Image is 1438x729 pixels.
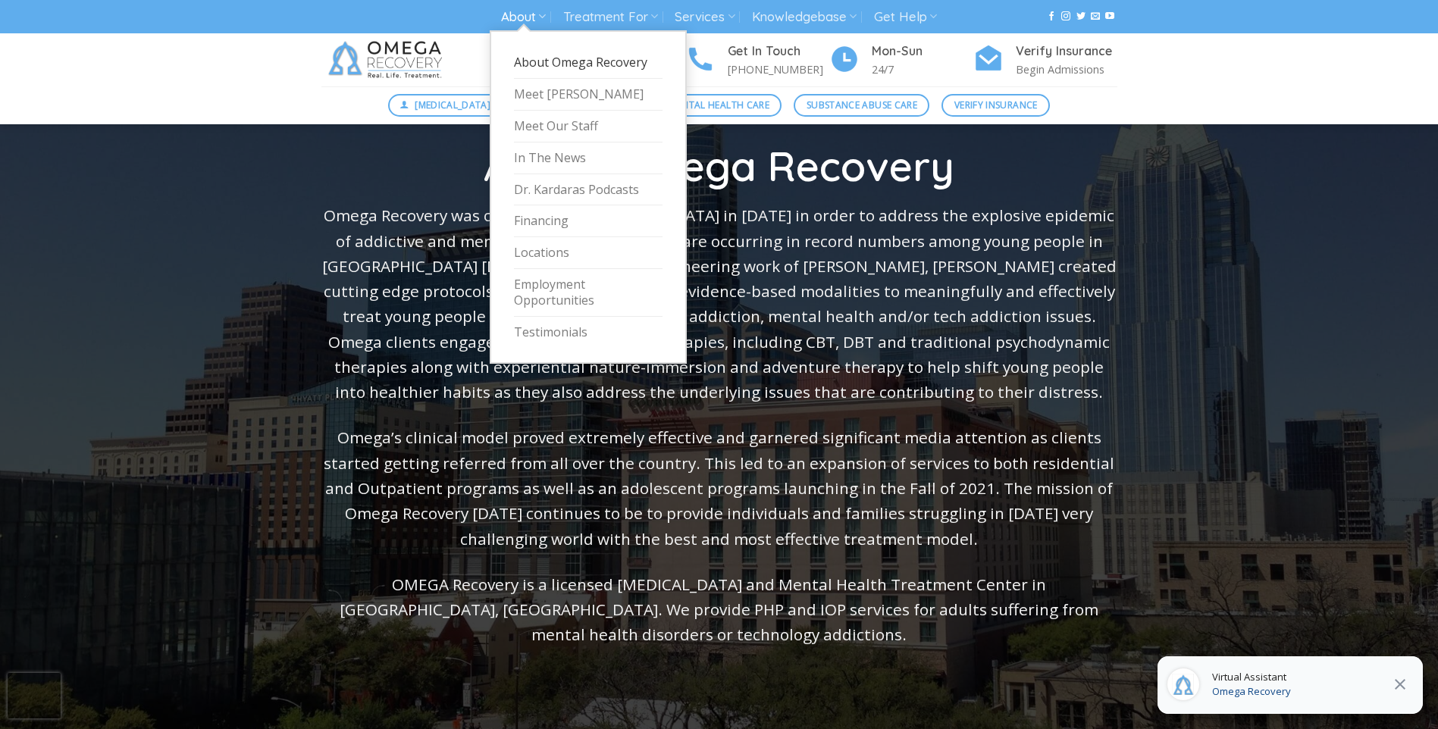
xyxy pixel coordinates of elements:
a: Follow on Facebook [1047,11,1056,22]
iframe: reCAPTCHA [8,673,61,718]
p: Omega’s clinical model proved extremely effective and garnered significant media attention as cli... [321,425,1117,551]
a: About [501,3,546,31]
a: [MEDICAL_DATA] [388,94,503,117]
span: About Omega Recovery [484,140,954,192]
p: Omega Recovery was created in [GEOGRAPHIC_DATA] in [DATE] in order to address the explosive epide... [321,203,1117,405]
p: [PHONE_NUMBER] [728,61,829,78]
a: Substance Abuse Care [794,94,929,117]
a: About Omega Recovery [514,47,663,79]
a: Dr. Kardaras Podcasts [514,174,663,206]
p: Begin Admissions [1016,61,1117,78]
a: Services [675,3,735,31]
a: Verify Insurance Begin Admissions [973,42,1117,79]
h4: Mon-Sun [872,42,973,61]
a: Financing [514,205,663,237]
h4: Get In Touch [728,42,829,61]
a: Get Help [874,3,937,31]
a: Knowledgebase [752,3,857,31]
span: Mental Health Care [669,98,769,112]
a: Locations [514,237,663,269]
a: Follow on Instagram [1061,11,1070,22]
span: Verify Insurance [954,98,1038,112]
a: Employment Opportunities [514,269,663,317]
h4: Verify Insurance [1016,42,1117,61]
a: Get In Touch [PHONE_NUMBER] [685,42,829,79]
a: Mental Health Care [656,94,782,117]
a: Follow on Twitter [1076,11,1086,22]
img: Omega Recovery [321,33,454,86]
a: In The News [514,142,663,174]
a: Treatment For [563,3,658,31]
a: Verify Insurance [941,94,1050,117]
p: 24/7 [872,61,973,78]
a: Testimonials [514,317,663,348]
p: OMEGA Recovery is a licensed [MEDICAL_DATA] and Mental Health Treatment Center in [GEOGRAPHIC_DAT... [321,572,1117,648]
a: Meet [PERSON_NAME] [514,79,663,111]
a: Follow on YouTube [1105,11,1114,22]
a: Meet Our Staff [514,111,663,142]
a: Send us an email [1091,11,1100,22]
span: Substance Abuse Care [807,98,917,112]
span: [MEDICAL_DATA] [415,98,490,112]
